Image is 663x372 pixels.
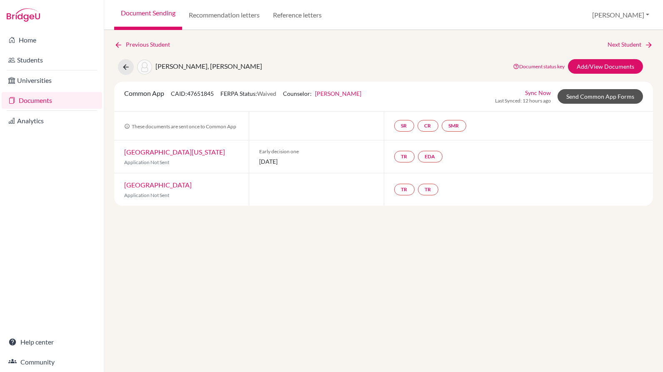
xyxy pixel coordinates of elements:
a: Document status key [513,63,565,70]
a: TR [394,151,415,162]
a: [GEOGRAPHIC_DATA] [124,181,192,189]
span: Waived [257,90,276,97]
a: Community [2,354,102,370]
a: Home [2,32,102,48]
a: Next Student [608,40,653,49]
span: Last Synced: 12 hours ago [495,97,551,105]
a: Analytics [2,112,102,129]
a: Previous Student [114,40,177,49]
span: Counselor: [283,90,361,97]
a: TR [394,184,415,195]
a: Send Common App Forms [558,89,643,104]
a: Add/View Documents [568,59,643,74]
a: EDA [418,151,443,162]
img: Bridge-U [7,8,40,22]
a: Documents [2,92,102,109]
span: CAID: 47651845 [171,90,214,97]
span: Common App [124,89,164,97]
a: Universities [2,72,102,89]
span: Early decision one [259,148,373,155]
a: Help center [2,334,102,350]
span: [DATE] [259,157,373,166]
button: [PERSON_NAME] [588,7,653,23]
a: Students [2,52,102,68]
a: TR [418,184,438,195]
a: [GEOGRAPHIC_DATA][US_STATE] [124,148,225,156]
span: Application Not Sent [124,159,169,165]
span: Application Not Sent [124,192,169,198]
a: SMR [442,120,466,132]
span: FERPA Status: [220,90,276,97]
a: [PERSON_NAME] [315,90,361,97]
a: Sync Now [525,88,551,97]
span: These documents are sent once to Common App [124,123,236,130]
a: SR [394,120,414,132]
span: [PERSON_NAME], [PERSON_NAME] [155,62,262,70]
a: CR [418,120,438,132]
